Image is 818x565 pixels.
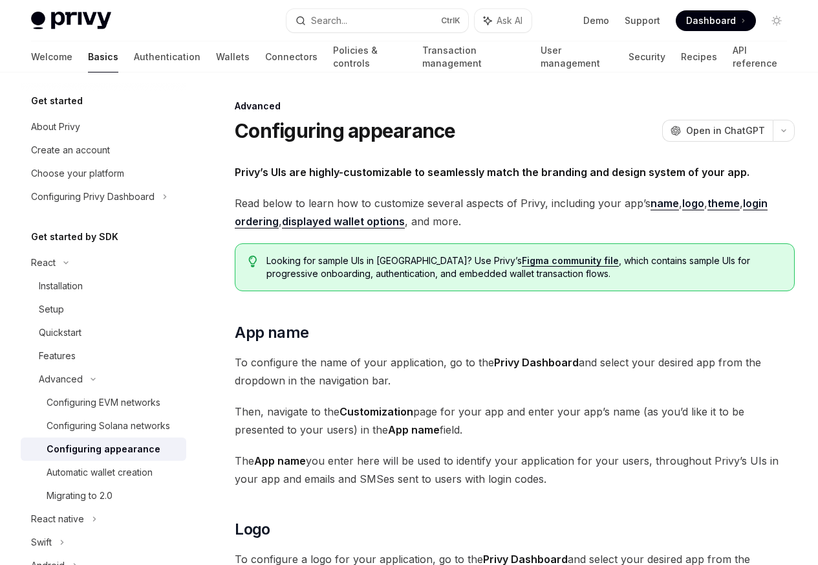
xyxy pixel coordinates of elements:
svg: Tip [248,256,257,267]
div: Search... [311,13,347,28]
a: Quickstart [21,321,186,344]
a: Automatic wallet creation [21,461,186,484]
a: Migrating to 2.0 [21,484,186,507]
h1: Configuring appearance [235,119,456,142]
div: Migrating to 2.0 [47,488,113,504]
div: Configuring EVM networks [47,395,160,410]
div: Quickstart [39,325,81,340]
span: App name [235,322,308,343]
a: Configuring EVM networks [21,391,186,414]
strong: Customization [339,405,413,418]
div: Features [39,348,76,364]
span: To configure the name of your application, go to the and select your desired app from the dropdow... [235,353,795,390]
a: About Privy [21,115,186,138]
a: Demo [583,14,609,27]
a: Basics [88,41,118,72]
button: Search...CtrlK [286,9,468,32]
a: Support [625,14,660,27]
div: React [31,255,56,271]
div: About Privy [31,119,80,135]
a: Dashboard [676,10,756,31]
a: Choose your platform [21,162,186,185]
div: React native [31,511,84,527]
div: Choose your platform [31,166,124,181]
h5: Get started by SDK [31,229,118,245]
a: Connectors [265,41,318,72]
a: Authentication [134,41,200,72]
strong: App name [254,454,306,467]
span: Dashboard [686,14,736,27]
a: Create an account [21,138,186,162]
a: Policies & controls [333,41,407,72]
a: displayed wallet options [282,215,405,228]
a: Installation [21,274,186,298]
a: Setup [21,298,186,321]
a: Welcome [31,41,72,72]
img: light logo [31,12,111,30]
a: Features [21,344,186,368]
div: Installation [39,278,83,294]
span: Logo [235,519,270,540]
div: Setup [39,302,64,317]
button: Ask AI [475,9,532,32]
div: Create an account [31,142,110,158]
button: Toggle dark mode [766,10,787,31]
a: Configuring Solana networks [21,414,186,438]
span: Open in ChatGPT [686,124,765,137]
span: Read below to learn how to customize several aspects of Privy, including your app’s , , , , , and... [235,194,795,230]
a: Recipes [681,41,717,72]
div: Configuring Privy Dashboard [31,189,155,205]
span: Ask AI [497,14,522,27]
strong: Privy’s UIs are highly-customizable to seamlessly match the branding and design system of your app. [235,166,749,179]
div: Advanced [39,371,83,387]
span: Ctrl K [441,16,460,26]
div: Automatic wallet creation [47,465,153,480]
strong: App name [388,423,440,436]
div: Configuring Solana networks [47,418,170,434]
a: name [651,197,679,210]
a: Transaction management [422,41,524,72]
a: User management [541,41,614,72]
a: Configuring appearance [21,438,186,461]
span: The you enter here will be used to identify your application for your users, throughout Privy’s U... [235,452,795,488]
a: API reference [733,41,787,72]
button: Open in ChatGPT [662,120,773,142]
div: Configuring appearance [47,441,160,457]
strong: Privy Dashboard [494,356,579,369]
div: Swift [31,535,52,550]
h5: Get started [31,93,83,109]
a: theme [707,197,740,210]
a: Wallets [216,41,250,72]
div: Advanced [235,100,795,113]
a: Security [629,41,665,72]
span: Then, navigate to the page for your app and enter your app’s name (as you’d like it to be present... [235,403,795,439]
span: Looking for sample UIs in [GEOGRAPHIC_DATA]? Use Privy’s , which contains sample UIs for progress... [266,254,781,280]
a: logo [682,197,704,210]
a: Figma community file [522,255,619,267]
